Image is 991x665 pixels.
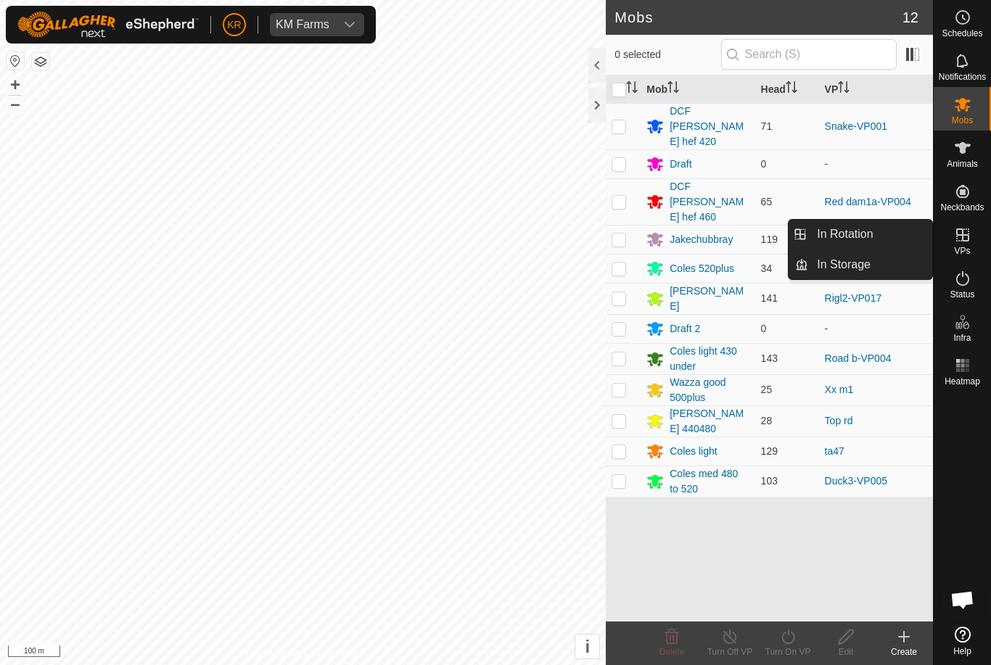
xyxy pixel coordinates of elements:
div: Turn On VP [759,645,817,658]
span: 65 [761,196,773,207]
div: Edit [817,645,875,658]
td: - [819,314,933,343]
div: Coles med 480 to 520 [670,466,749,497]
p-sorticon: Activate to sort [667,83,679,95]
div: Coles light 430 under [670,344,749,374]
span: Help [953,647,971,656]
div: Coles light [670,444,717,459]
span: Status [950,290,974,299]
div: Draft 2 [670,321,700,336]
div: Create [875,645,933,658]
button: – [7,95,24,112]
a: ta47 [825,445,844,457]
span: 0 [761,323,767,334]
a: In Storage [808,250,932,279]
img: Gallagher Logo [17,12,199,38]
div: Open chat [941,578,984,621]
div: Draft [670,157,691,172]
div: KM Farms [276,19,329,30]
a: Rigl2-VP017 [825,292,882,304]
a: In Rotation [808,220,932,249]
span: 0 [761,158,767,170]
span: 0 selected [614,47,720,62]
div: dropdown trigger [335,13,364,36]
div: Jakechubbray [670,232,733,247]
div: Coles 520plus [670,261,734,276]
p-sorticon: Activate to sort [838,83,850,95]
a: Privacy Policy [246,646,300,659]
div: DCF [PERSON_NAME] hef 460 [670,179,749,225]
span: Delete [659,647,685,657]
span: Infra [953,334,971,342]
span: Animals [947,160,978,168]
span: Mobs [952,116,973,125]
span: 12 [902,7,918,28]
th: VP [819,75,933,104]
button: + [7,76,24,94]
span: 141 [761,292,778,304]
span: KR [227,17,241,33]
span: 28 [761,415,773,426]
span: Notifications [939,73,986,81]
span: 34 [761,263,773,274]
span: Schedules [942,29,982,38]
a: Contact Us [317,646,360,659]
a: Help [934,621,991,661]
p-sorticon: Activate to sort [786,83,797,95]
span: VPs [954,247,970,255]
div: [PERSON_NAME] 440480 [670,406,749,437]
span: 119 [761,234,778,245]
span: Neckbands [940,203,984,212]
td: - [819,149,933,178]
button: i [575,635,599,658]
div: Turn Off VP [701,645,759,658]
th: Head [755,75,819,104]
span: KM Farms [270,13,335,36]
a: Snake-VP001 [825,120,887,132]
a: Red dam1a-VP004 [825,196,911,207]
p-sorticon: Activate to sort [626,83,638,95]
span: i [585,637,590,656]
div: DCF [PERSON_NAME] hef 420 [670,104,749,149]
span: 71 [761,120,773,132]
button: Reset Map [7,52,24,70]
input: Search (S) [721,39,897,70]
h2: Mobs [614,9,902,26]
span: 129 [761,445,778,457]
span: 25 [761,384,773,395]
th: Mob [641,75,754,104]
button: Map Layers [32,53,49,70]
a: Xx m1 [825,384,854,395]
span: In Rotation [817,226,873,243]
span: In Storage [817,256,871,273]
a: Duck3-VP005 [825,475,887,487]
div: Wazza good 500plus [670,375,749,405]
a: Top rd [825,415,853,426]
span: 143 [761,352,778,364]
div: [PERSON_NAME] [670,284,749,314]
a: Road b-VP004 [825,352,892,364]
li: In Rotation [789,220,932,249]
span: Heatmap [945,377,980,386]
span: 103 [761,475,778,487]
li: In Storage [789,250,932,279]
